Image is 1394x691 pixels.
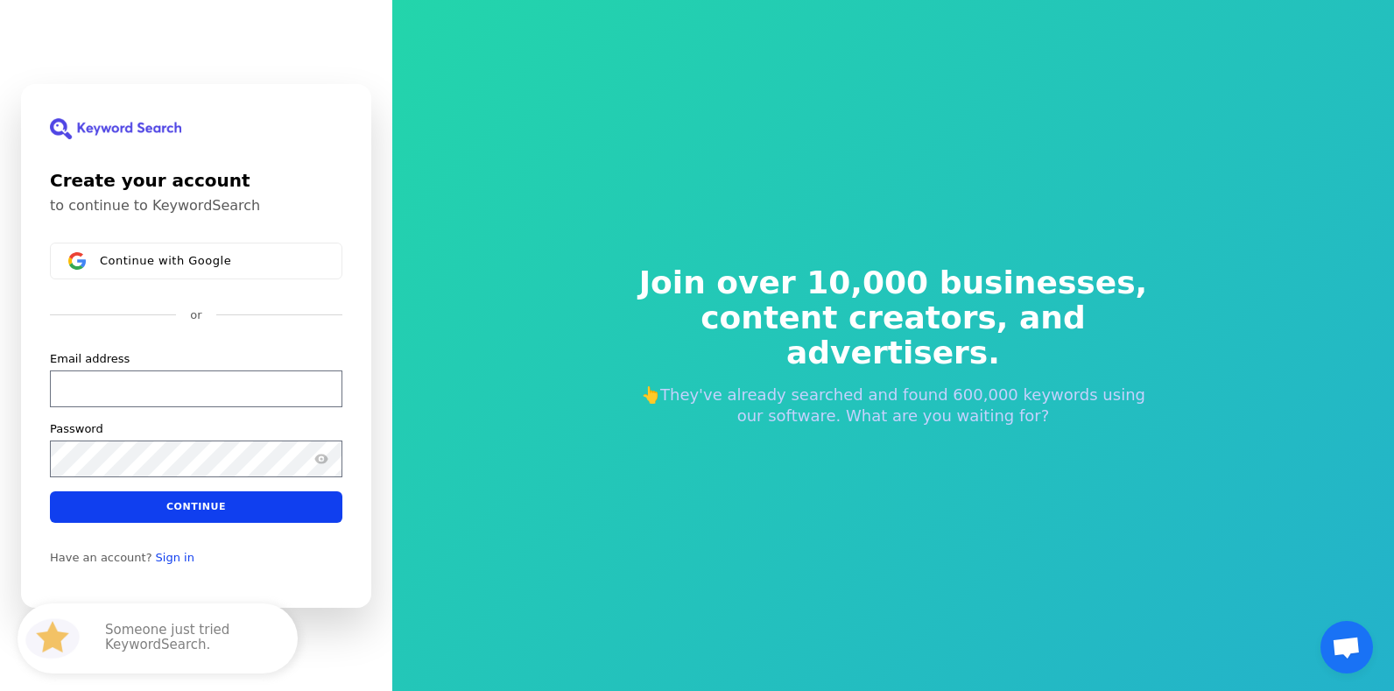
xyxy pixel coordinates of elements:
[190,307,201,323] p: or
[21,607,84,670] img: HubSpot
[50,550,152,564] span: Have an account?
[627,384,1159,427] p: 👆They've already searched and found 600,000 keywords using our software. What are you waiting for?
[627,265,1159,300] span: Join over 10,000 businesses,
[100,253,231,267] span: Continue with Google
[50,243,342,279] button: Sign in with GoogleContinue with Google
[68,252,86,270] img: Sign in with Google
[1320,621,1373,673] a: Open chat
[50,118,181,139] img: KeywordSearch
[156,550,194,564] a: Sign in
[50,167,342,194] h1: Create your account
[50,350,130,366] label: Email address
[50,197,342,215] p: to continue to KeywordSearch
[627,300,1159,370] span: content creators, and advertisers.
[50,420,103,436] label: Password
[105,623,280,654] p: Someone just tried KeywordSearch.
[311,448,332,469] button: Show password
[50,490,342,522] button: Continue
